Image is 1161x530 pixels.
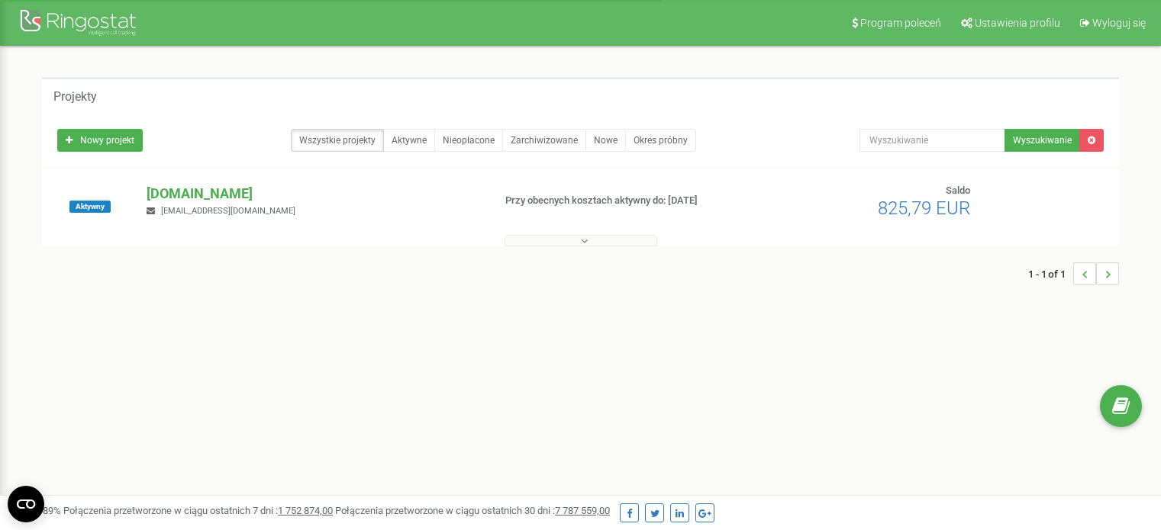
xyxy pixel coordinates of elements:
p: Przy obecnych kosztach aktywny do: [DATE] [505,194,750,208]
a: Nowy projekt [57,129,143,152]
span: Połączenia przetworzone w ciągu ostatnich 30 dni : [335,505,610,516]
span: Wyloguj się [1092,17,1146,29]
span: Połączenia przetworzone w ciągu ostatnich 7 dni : [63,505,333,516]
u: 1 752 874,00 [278,505,333,516]
span: Program poleceń [860,17,941,29]
button: Wyszukiwanie [1005,129,1080,152]
u: 7 787 559,00 [555,505,610,516]
span: 825,79 EUR [878,198,970,219]
span: Saldo [946,185,970,196]
button: Open CMP widget [8,486,44,522]
a: Nowe [585,129,626,152]
a: Zarchiwizowane [502,129,586,152]
a: Okres próbny [625,129,696,152]
h5: Projekty [53,90,97,104]
span: Aktywny [69,201,111,213]
p: [DOMAIN_NAME] [147,184,480,204]
a: Nieopłacone [434,129,503,152]
span: 1 - 1 of 1 [1028,262,1073,285]
span: Ustawienia profilu [975,17,1060,29]
span: [EMAIL_ADDRESS][DOMAIN_NAME] [161,206,295,216]
input: Wyszukiwanie [859,129,1005,152]
a: Aktywne [383,129,435,152]
nav: ... [1028,247,1119,300]
a: Wszystkie projekty [291,129,384,152]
